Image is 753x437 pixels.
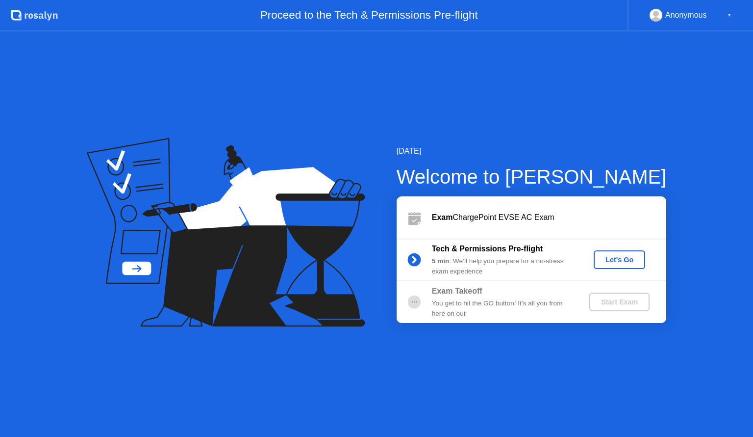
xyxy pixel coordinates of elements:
div: : We’ll help you prepare for a no-stress exam experience [432,256,573,276]
b: 5 min [432,257,450,265]
div: ▼ [727,9,732,22]
button: Let's Go [594,250,645,269]
div: Let's Go [598,256,641,264]
div: You get to hit the GO button! It’s all you from here on out [432,299,573,319]
b: Exam Takeoff [432,287,482,295]
div: Welcome to [PERSON_NAME] [397,162,667,191]
div: ChargePoint EVSE AC Exam [432,212,666,223]
div: [DATE] [397,145,667,157]
b: Tech & Permissions Pre-flight [432,245,543,253]
b: Exam [432,213,453,221]
button: Start Exam [589,293,650,311]
div: Start Exam [593,298,646,306]
div: Anonymous [665,9,707,22]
